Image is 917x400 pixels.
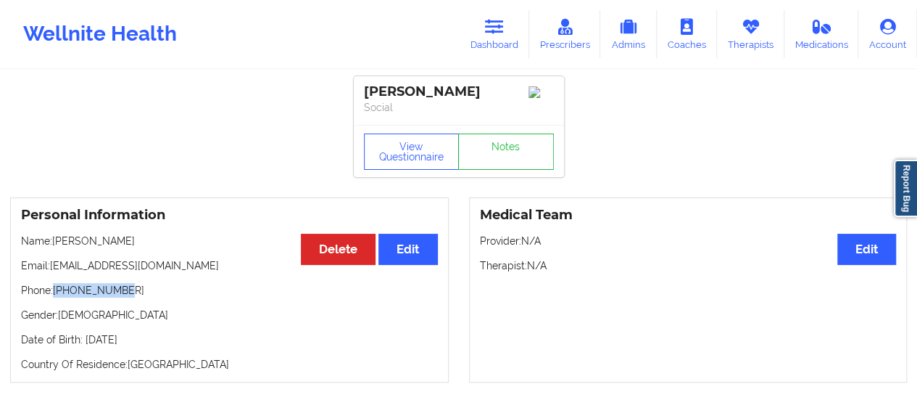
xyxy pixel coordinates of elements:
a: Medications [784,10,859,58]
p: Gender: [DEMOGRAPHIC_DATA] [21,308,438,322]
h3: Personal Information [21,207,438,224]
p: Date of Birth: [DATE] [21,332,438,347]
a: Coaches [657,10,717,58]
p: Phone: [PHONE_NUMBER] [21,283,438,298]
button: View Questionnaire [364,134,460,170]
p: Country Of Residence: [GEOGRAPHIC_DATA] [21,357,438,372]
button: Edit [378,234,437,265]
p: Provider: N/A [480,234,897,248]
p: Email: [EMAIL_ADDRESS][DOMAIN_NAME] [21,258,438,273]
a: Admins [600,10,657,58]
div: [PERSON_NAME] [364,83,554,100]
button: Edit [837,234,896,265]
a: Prescribers [529,10,601,58]
p: Therapist: N/A [480,258,897,273]
img: Image%2Fplaceholer-image.png [528,86,554,98]
h3: Medical Team [480,207,897,224]
a: Notes [458,134,554,170]
p: Social [364,100,554,115]
button: Delete [301,234,375,265]
a: Dashboard [460,10,529,58]
p: Name: [PERSON_NAME] [21,234,438,248]
a: Report Bug [894,160,917,217]
a: Account [858,10,917,58]
a: Therapists [717,10,784,58]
